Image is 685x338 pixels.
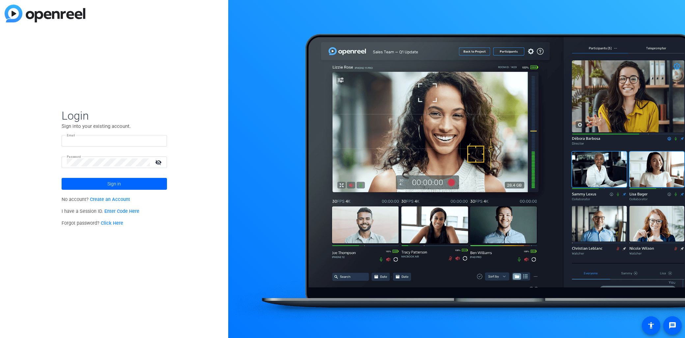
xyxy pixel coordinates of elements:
[62,209,140,214] span: I have a Session ID.
[62,178,167,190] button: Sign in
[151,157,167,167] mat-icon: visibility_off
[647,322,655,329] mat-icon: accessibility
[62,109,167,123] span: Login
[62,220,123,226] span: Forgot password?
[67,133,75,137] mat-label: Email
[669,322,676,329] mat-icon: message
[90,197,130,202] a: Create an Account
[67,137,162,145] input: Enter Email Address
[62,197,130,202] span: No account?
[5,5,85,22] img: blue-gradient.svg
[107,176,121,192] span: Sign in
[62,123,167,130] p: Sign into your existing account.
[67,155,81,158] mat-label: Password
[104,209,139,214] a: Enter Code Here
[101,220,123,226] a: Click Here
